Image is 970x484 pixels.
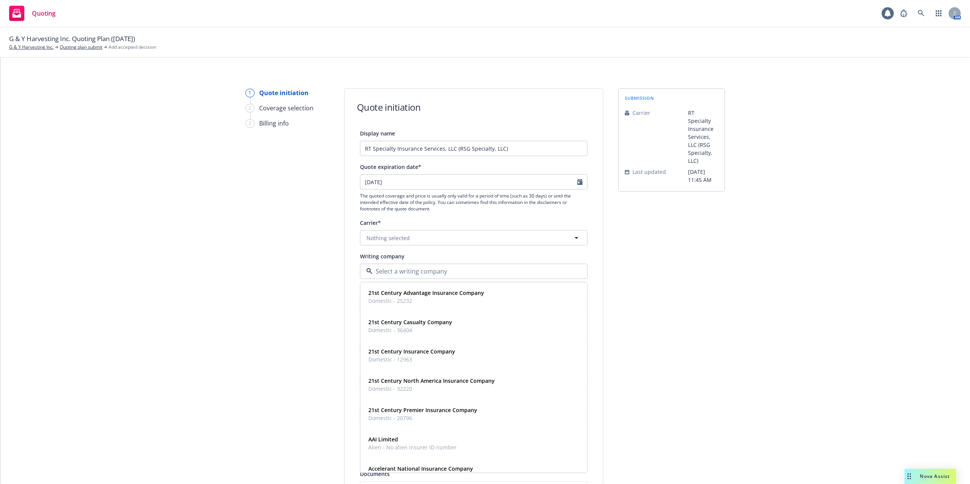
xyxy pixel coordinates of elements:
span: Domestic - 20796 [368,414,477,422]
button: Nova Assist [905,469,956,484]
input: Select a writing company [373,267,572,276]
span: RT Specialty Insurance Services, LLC (RSG Specialty, LLC) [688,109,718,165]
strong: AAI Limited [368,436,398,443]
div: 2 [245,104,255,113]
a: Quoting [6,3,59,24]
div: 3 [245,119,255,128]
div: Coverage selection [259,103,314,113]
div: Billing info [259,119,289,128]
span: Alien - No alien insurer ID number [368,443,457,451]
span: Nova Assist [920,473,950,479]
span: Documents [360,470,390,478]
div: 1 [245,89,255,97]
span: [DATE] 11:45 AM [688,168,718,184]
span: Carrier [632,109,650,117]
div: Drag to move [905,469,914,484]
strong: 21st Century Premier Insurance Company [368,406,477,414]
span: Last updated [632,168,666,176]
a: G & Y Harvesting Inc. [9,44,54,51]
strong: 21st Century Insurance Company [368,348,455,355]
span: Quoting [32,10,56,16]
a: Switch app [931,6,946,21]
span: Nothing selected [366,234,410,242]
a: Report a Bug [896,6,911,21]
span: Domestic - 32220 [368,385,495,393]
a: Quoting plan submit [60,44,102,51]
strong: 21st Century North America Insurance Company [368,377,495,384]
span: Writing company [360,253,405,260]
span: submission [625,95,654,101]
input: MM/DD/YYYY [360,175,577,189]
span: Domestic - 36404 [368,326,452,334]
strong: Accelerant National Insurance Company [368,465,473,472]
div: Quote initiation [259,88,309,97]
span: Add accepted decision [108,44,156,51]
button: Nothing selected [360,230,588,245]
span: Carrier* [360,219,381,226]
h1: Quote initiation [357,101,420,113]
span: Domestic - 12963 [368,355,455,363]
span: Display name [360,130,395,137]
strong: 21st Century Advantage Insurance Company [368,289,484,296]
span: Domestic - 25232 [368,297,484,305]
span: The quoted coverage and price is usually only valid for a period of time (such as 30 days) or unt... [360,193,588,212]
a: Search [914,6,929,21]
span: G & Y Harvesting Inc. Quoting Plan ([DATE]) [9,34,135,44]
svg: Calendar [577,179,583,185]
span: Quote expiration date* [360,163,421,170]
strong: 21st Century Casualty Company [368,318,452,326]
